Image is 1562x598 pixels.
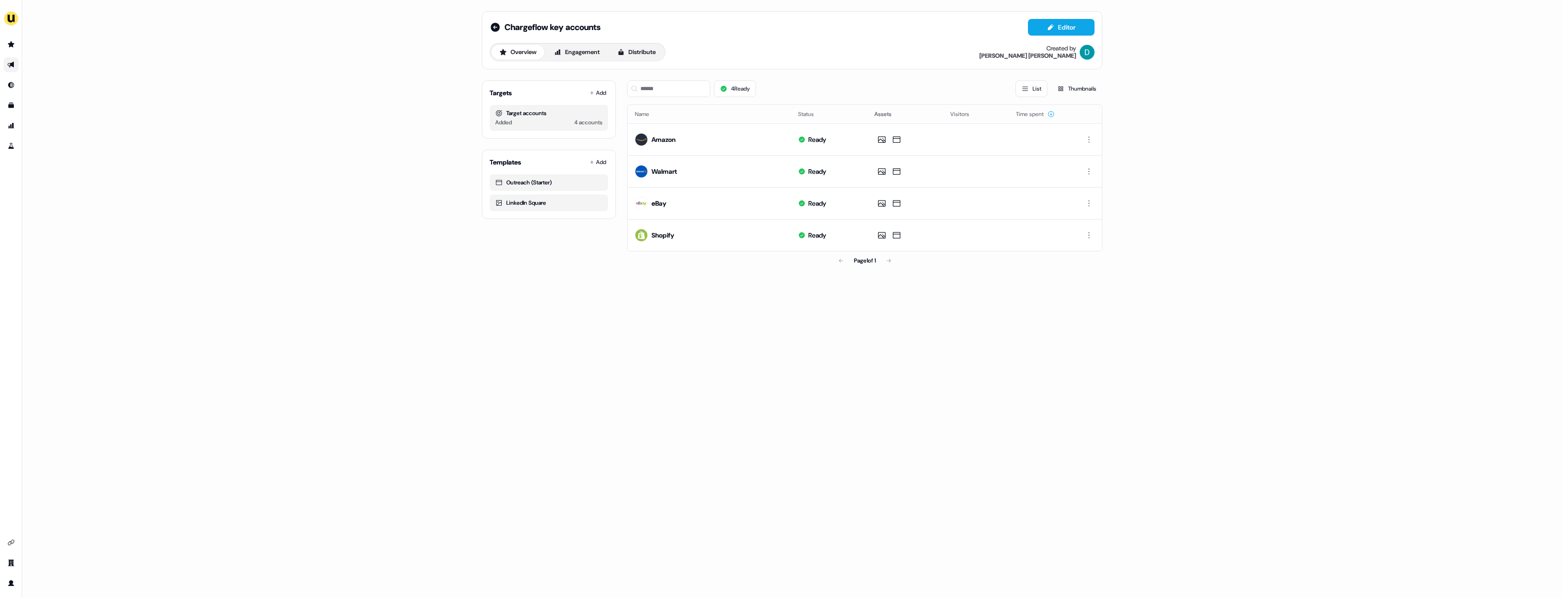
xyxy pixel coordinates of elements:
[4,535,18,550] a: Go to integrations
[490,158,521,167] div: Templates
[808,135,826,144] div: Ready
[4,78,18,92] a: Go to Inbound
[1051,80,1102,97] button: Thumbnails
[1028,24,1095,33] a: Editor
[588,86,608,99] button: Add
[495,118,512,127] div: Added
[635,106,660,122] button: Name
[1046,45,1076,52] div: Created by
[979,52,1076,60] div: [PERSON_NAME] [PERSON_NAME]
[1016,106,1055,122] button: Time spent
[495,109,603,118] div: Target accounts
[808,199,826,208] div: Ready
[867,105,943,123] th: Assets
[808,231,826,240] div: Ready
[1028,19,1095,36] button: Editor
[652,231,674,240] div: Shopify
[808,167,826,176] div: Ready
[588,156,608,169] button: Add
[546,45,608,60] button: Engagement
[798,106,825,122] button: Status
[854,256,876,265] div: Page 1 of 1
[4,98,18,113] a: Go to templates
[714,80,756,97] button: 4Ready
[4,139,18,153] a: Go to experiments
[492,45,544,60] button: Overview
[4,555,18,570] a: Go to team
[495,178,603,187] div: Outreach (Starter)
[609,45,664,60] button: Distribute
[574,118,603,127] div: 4 accounts
[652,167,677,176] div: Walmart
[4,57,18,72] a: Go to outbound experience
[950,106,980,122] button: Visitors
[504,22,601,33] span: Chargeflow key accounts
[1015,80,1047,97] button: List
[490,88,512,98] div: Targets
[652,135,676,144] div: Amazon
[652,199,666,208] div: eBay
[4,118,18,133] a: Go to attribution
[4,576,18,591] a: Go to profile
[495,198,603,207] div: LinkedIn Square
[1080,45,1095,60] img: David
[4,37,18,52] a: Go to prospects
